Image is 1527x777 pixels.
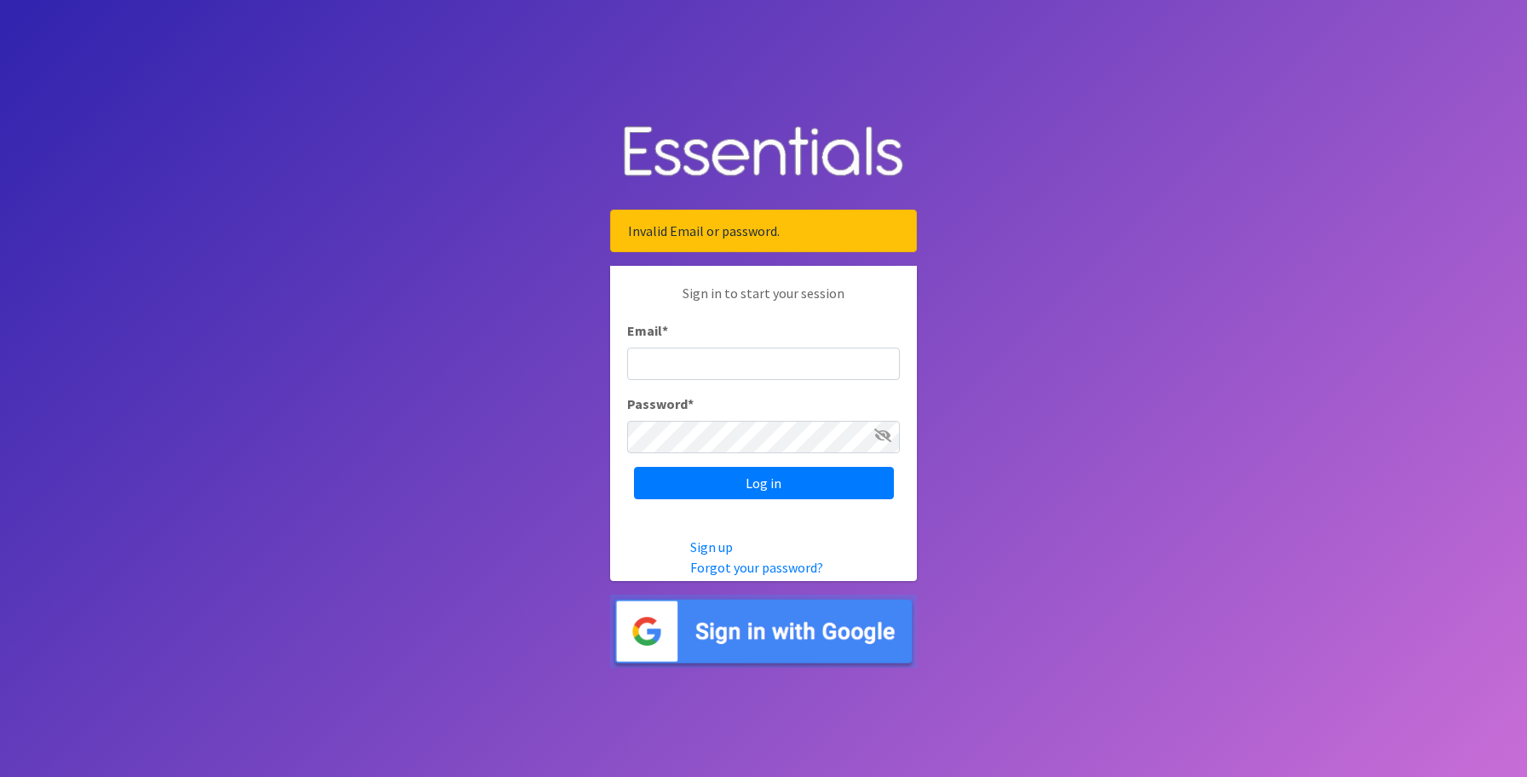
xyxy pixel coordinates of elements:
input: Log in [634,467,894,499]
img: Human Essentials [610,109,917,197]
div: Invalid Email or password. [610,210,917,252]
abbr: required [688,395,694,412]
p: Sign in to start your session [627,283,900,320]
a: Sign up [690,538,733,555]
label: Password [627,394,694,414]
img: Sign in with Google [610,595,917,669]
abbr: required [662,322,668,339]
a: Forgot your password? [690,559,823,576]
label: Email [627,320,668,341]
